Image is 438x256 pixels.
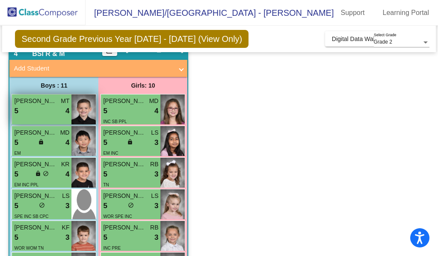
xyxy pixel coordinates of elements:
[103,137,107,148] span: 5
[325,31,383,47] button: Digital Data Wall
[14,223,57,232] span: [PERSON_NAME]
[60,128,70,137] span: MD
[154,106,158,117] span: 4
[103,182,109,187] span: TN
[154,137,158,148] span: 3
[65,169,69,180] span: 4
[376,6,436,20] a: Learning Portal
[150,160,158,169] span: RB
[103,246,121,250] span: INC PRE
[154,169,158,180] span: 3
[149,97,159,106] span: MD
[39,202,45,208] span: do_not_disturb_alt
[332,35,376,42] span: Digital Data Wall
[14,97,57,106] span: [PERSON_NAME]
[14,128,57,137] span: [PERSON_NAME]
[374,39,392,45] span: Grade 2
[14,200,18,212] span: 5
[14,106,18,117] span: 5
[103,97,146,106] span: [PERSON_NAME]
[38,139,44,145] span: lock
[14,182,38,187] span: EM INC PPL
[103,169,107,180] span: 5
[98,77,187,94] div: Girls: 10
[103,119,127,124] span: INC SB PPL
[14,160,57,169] span: [PERSON_NAME]
[14,232,18,243] span: 5
[103,214,132,219] span: WOR SPE INC
[154,232,158,243] span: 3
[150,223,158,232] span: RB
[61,97,69,106] span: MT
[103,151,118,156] span: EM INC
[103,160,146,169] span: [PERSON_NAME]
[15,30,249,48] span: Second Grade Previous Year [DATE] - [DATE] (View Only)
[103,191,146,200] span: [PERSON_NAME]
[102,43,117,56] button: Print Students Details
[65,137,69,148] span: 4
[65,232,69,243] span: 3
[151,128,158,137] span: LS
[14,214,48,219] span: SPE INC SB CPC
[103,200,107,212] span: 5
[151,191,158,200] span: LS
[14,137,18,148] span: 5
[43,171,49,177] span: do_not_disturb_alt
[103,106,107,117] span: 5
[14,151,21,156] span: EM
[14,64,173,74] mat-panel-title: Add Student
[14,246,44,250] span: WOR WOM TN
[61,160,69,169] span: KR
[86,6,334,20] span: [PERSON_NAME]/[GEOGRAPHIC_DATA] - [PERSON_NAME]
[334,6,371,20] a: Support
[103,128,146,137] span: [PERSON_NAME]
[103,232,107,243] span: 5
[62,223,70,232] span: KF
[14,169,18,180] span: 5
[128,202,134,208] span: do_not_disturb_alt
[9,77,98,94] div: Boys : 11
[62,191,69,200] span: LS
[65,200,69,212] span: 3
[65,106,69,117] span: 4
[127,139,133,145] span: lock
[103,223,146,232] span: [PERSON_NAME]
[35,171,41,177] span: lock
[14,191,57,200] span: [PERSON_NAME]
[9,60,187,77] mat-expansion-panel-header: Add Student
[154,200,158,212] span: 3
